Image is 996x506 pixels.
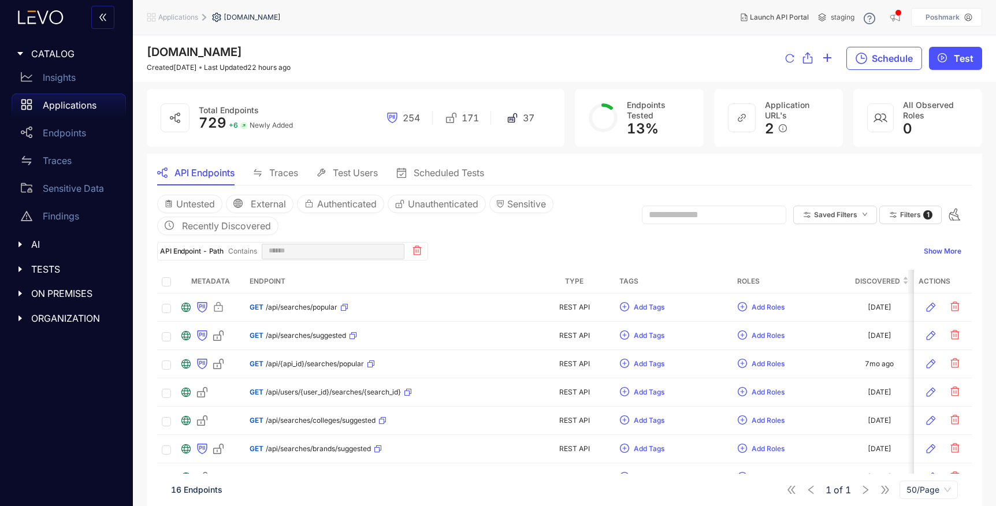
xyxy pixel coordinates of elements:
span: ORGANIZATION [31,313,117,323]
span: /api/{api_id}/searches/popular [266,360,364,368]
span: Recently Discovered [182,221,271,231]
div: [DATE] [868,388,891,396]
p: API Endpoint - Path [160,246,224,256]
span: 1 [826,485,831,495]
span: [DOMAIN_NAME] [147,45,242,59]
th: Metadata [176,270,245,293]
span: double-left [98,13,107,23]
span: of [826,485,851,495]
a: Insights [12,66,126,94]
button: double-left [91,6,114,29]
button: plus-circleAdd Tags [619,383,665,401]
span: /api/searches/brands/suggested [266,445,371,453]
button: plus-circleAdd Roles [737,383,785,401]
span: plus-circle [620,387,629,397]
span: Launch API Portal [750,13,809,21]
div: [DATE] [868,332,891,340]
span: Add Tags [634,303,664,311]
span: Sensitive [507,199,546,209]
p: Findings [43,211,79,221]
button: plus-circleAdd Tags [619,440,665,458]
div: REST API [538,416,610,425]
span: Add Roles [752,388,785,396]
button: plus-circleAdd Tags [619,468,665,486]
span: info-circle [779,124,787,132]
span: 729 [199,114,226,131]
div: AI [7,232,126,256]
span: 0 [903,121,912,137]
button: Sensitive [489,195,553,213]
div: REST API [538,332,610,340]
span: plus-circle [738,359,747,369]
div: REST API [538,445,610,453]
th: Roles [733,270,850,293]
span: Untested [176,199,215,209]
th: Type [534,270,615,293]
span: Application URL's [765,100,809,120]
div: 7mo ago [865,360,894,368]
span: plus-circle [738,302,747,312]
span: GET [250,388,263,396]
span: plus-circle [620,302,629,312]
button: plus-circleAdd Roles [737,468,785,486]
div: REST API [538,388,610,396]
span: caret-right [16,265,24,273]
span: Schedule [872,53,913,64]
button: Schedule [846,47,922,70]
span: 50/Page [906,481,951,498]
span: Add Roles [752,445,785,453]
span: plus-circle [738,444,747,454]
span: warning [21,210,32,222]
span: caret-right [16,240,24,248]
a: Traces [12,149,126,177]
th: Actions [914,270,972,293]
span: setting [212,13,224,22]
div: CATALOG [7,42,126,66]
button: plus-circleAdd Tags [619,326,665,345]
span: 13 % [627,120,659,137]
span: /api/searches/colleges/suggested [266,416,376,425]
span: swap [21,155,32,166]
span: Add Roles [752,332,785,340]
button: Launch API Portal [731,8,818,27]
p: Insights [43,72,76,83]
div: REST API [538,303,610,311]
span: play-circle [938,53,947,64]
span: GET [250,360,263,368]
span: Add Tags [634,332,664,340]
span: TESTS [31,264,117,274]
span: plus-circle [620,330,629,341]
span: plus-circle [620,359,629,369]
span: /api/users/{user_id}/searches/{search_id} [266,388,401,396]
button: clock-circleRecently Discovered [157,217,278,235]
span: Add Roles [752,416,785,425]
span: + 6 [229,121,238,129]
a: Applications [12,94,126,121]
div: ON PREMISES [7,281,126,306]
div: [DATE] [868,416,891,425]
button: Saved Filtersdown [793,206,877,224]
span: Add Tags [634,416,664,425]
span: 37 [523,113,534,123]
span: Unauthenticated [408,199,478,209]
span: 1 [845,485,851,495]
span: Discovered [855,275,900,288]
button: plus-circleAdd Roles [737,440,785,458]
th: Discovered [850,270,908,293]
a: Endpoints [12,121,126,149]
button: plus-circleAdd Roles [737,355,785,373]
span: Add Roles [752,360,785,368]
span: down [862,211,868,218]
span: Saved Filters [814,211,857,219]
button: Filters 1 [879,206,942,224]
button: Authenticated [297,195,384,213]
span: plus-circle [620,472,629,482]
span: API Endpoints [174,168,235,178]
span: plus-circle [738,387,747,397]
span: External [251,199,286,209]
span: /api/searches/suggested [266,332,346,340]
button: plus-circleAdd Roles [737,326,785,345]
button: plus-circleAdd Tags [619,298,665,317]
span: caret-right [16,289,24,297]
span: GET [250,416,263,425]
